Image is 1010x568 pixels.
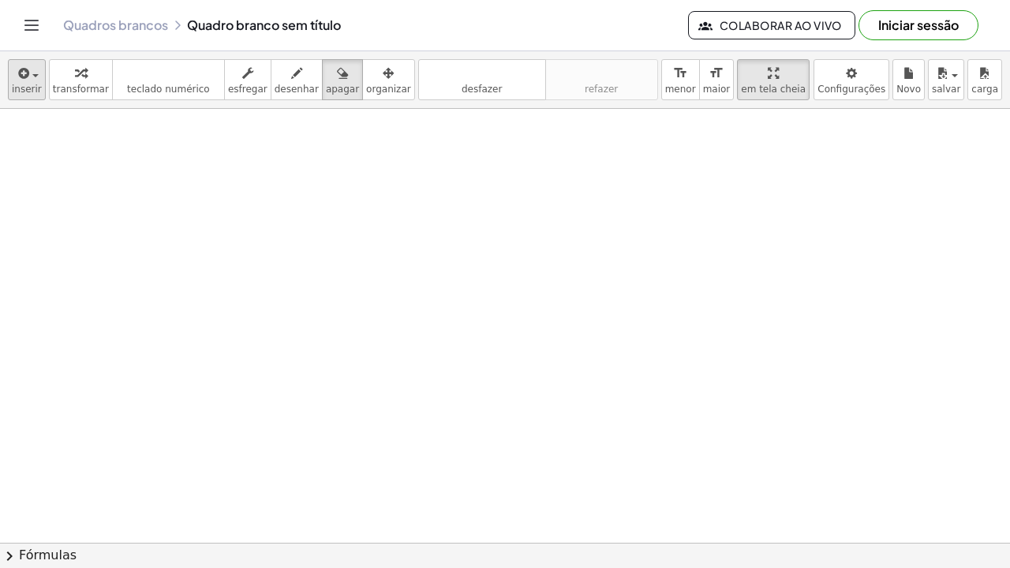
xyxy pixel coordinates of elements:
[814,59,889,100] button: Configurações
[422,64,542,83] i: desfazer
[665,84,696,95] span: menor
[737,59,810,100] button: em tela cheia
[699,59,735,100] button: format_sizemaior
[49,59,113,100] button: transformar
[8,59,46,100] button: inserir
[549,64,654,83] i: refazer
[545,59,658,100] button: refazerrefazer
[224,59,271,100] button: esfregar
[462,84,502,95] span: desfazer
[112,59,225,100] button: tecladoteclado numérico
[967,59,1002,100] button: carga
[326,84,359,95] span: apagar
[116,64,221,83] i: teclado
[418,59,546,100] button: desfazerdesfazer
[63,17,168,33] a: Quadros brancos
[703,84,731,95] span: maior
[19,13,44,38] button: Alternar de navegação
[688,11,855,39] button: Colaborar ao vivo
[127,84,210,95] span: teclado numérico
[661,59,700,100] button: format_sizemenor
[928,59,964,100] button: salvar
[275,84,319,95] span: desenhar
[271,59,323,100] button: desenhar
[932,84,960,95] span: salvar
[228,84,267,95] span: esfregar
[19,547,77,565] font: Fórmulas
[892,59,925,100] button: Novo
[12,84,42,95] span: inserir
[366,84,411,95] span: organizar
[362,59,415,100] button: organizar
[673,64,688,83] i: format_size
[971,84,998,95] span: carga
[53,84,109,95] span: transformar
[322,59,363,100] button: apagar
[817,84,885,95] span: Configurações
[585,84,618,95] span: refazer
[858,10,978,40] button: Iniciar sessão
[719,18,842,32] font: Colaborar ao vivo
[709,64,724,83] i: format_size
[896,84,921,95] span: Novo
[741,84,806,95] span: em tela cheia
